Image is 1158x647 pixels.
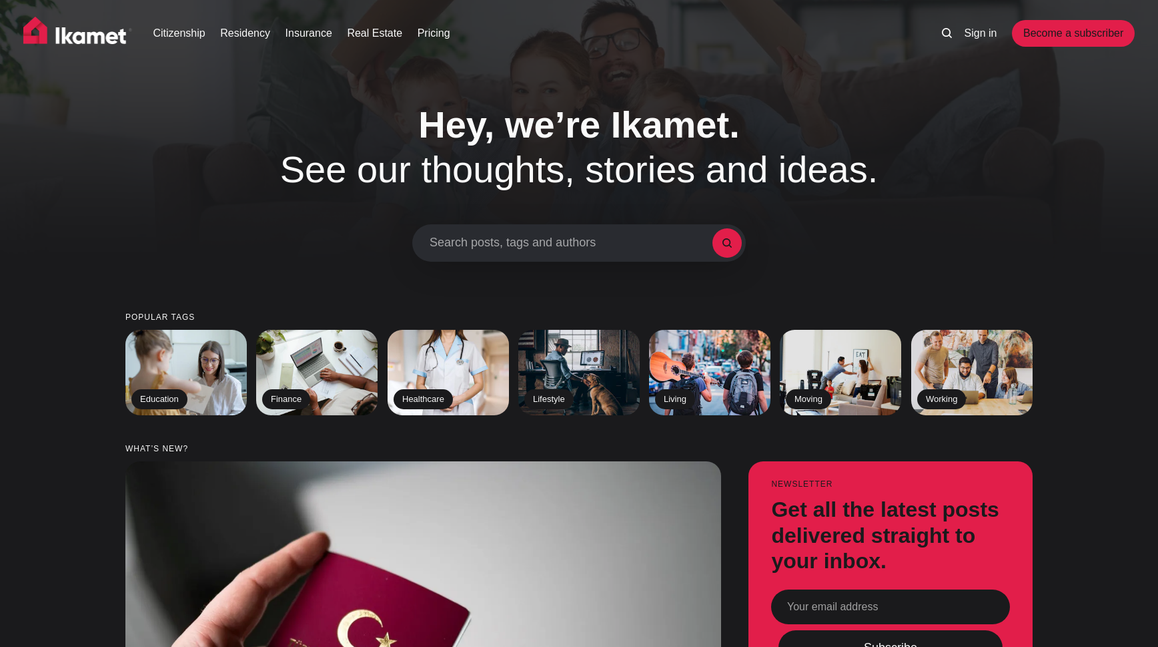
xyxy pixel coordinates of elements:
a: Moving [780,330,901,415]
a: Real Estate [347,25,402,41]
a: Residency [220,25,270,41]
h2: Working [917,390,966,410]
small: Newsletter [771,480,1010,489]
a: Lifestyle [518,330,640,415]
h2: Lifestyle [524,390,574,410]
input: Your email address [771,590,1010,624]
h3: Get all the latest posts delivered straight to your inbox. [771,497,1010,574]
a: Become a subscriber [1012,20,1135,47]
h2: Moving [786,390,831,410]
h2: Living [655,390,695,410]
h2: Education [131,390,187,410]
a: Living [649,330,770,415]
a: Citizenship [153,25,205,41]
small: Popular tags [125,313,1033,322]
img: Ikamet home [23,17,133,50]
small: What’s new? [125,445,1033,453]
h2: Healthcare [394,390,453,410]
a: Education [125,330,247,415]
a: Sign in [965,25,997,41]
a: Pricing [418,25,450,41]
a: Healthcare [388,330,509,415]
a: Finance [256,330,378,415]
span: Hey, we’re Ikamet. [418,103,739,146]
span: Search posts, tags and authors [430,236,712,250]
h2: Finance [262,390,310,410]
h1: See our thoughts, stories and ideas. [239,102,919,192]
a: Insurance [285,25,332,41]
a: Working [911,330,1033,415]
